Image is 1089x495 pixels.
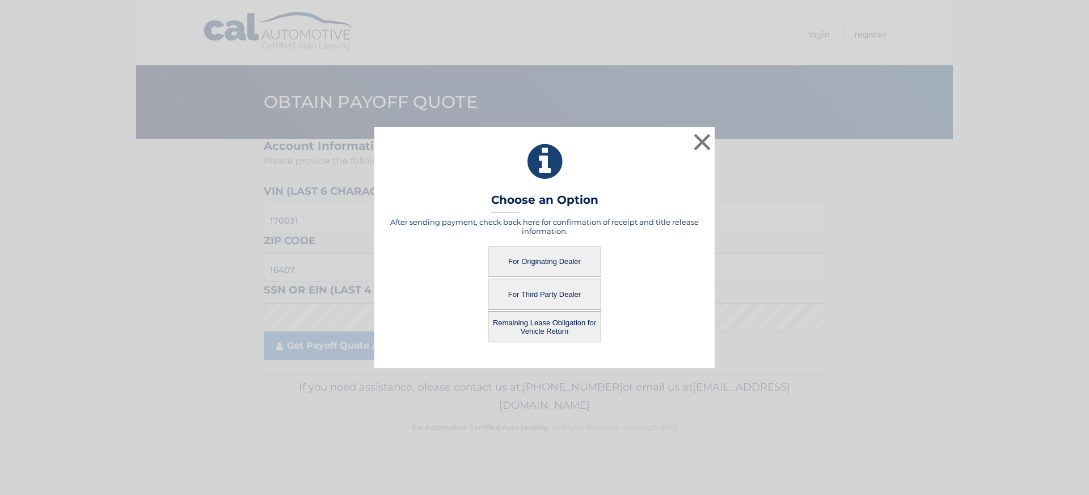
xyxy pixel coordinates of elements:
[488,246,601,277] button: For Originating Dealer
[691,131,714,153] button: ×
[389,217,700,236] h5: After sending payment, check back here for confirmation of receipt and title release information.
[488,311,601,342] button: Remaining Lease Obligation for Vehicle Return
[491,193,598,213] h3: Choose an Option
[488,279,601,310] button: For Third Party Dealer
